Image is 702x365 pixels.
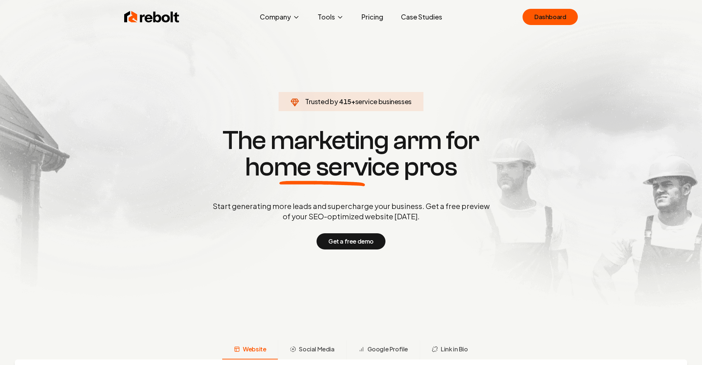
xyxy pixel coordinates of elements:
span: Link in Bio [441,345,468,354]
a: Pricing [356,10,389,24]
button: Google Profile [346,340,420,359]
span: Social Media [299,345,334,354]
button: Link in Bio [420,340,480,359]
button: Get a free demo [317,233,385,249]
span: 415 [339,96,351,107]
a: Case Studies [395,10,448,24]
span: service businesses [355,97,412,106]
button: Website [222,340,278,359]
span: Google Profile [367,345,408,354]
button: Tools [312,10,350,24]
button: Company [254,10,306,24]
button: Social Media [278,340,346,359]
h1: The marketing arm for pros [174,127,528,180]
p: Start generating more leads and supercharge your business. Get a free preview of your SEO-optimiz... [211,201,491,222]
span: + [351,97,355,106]
span: Trusted by [305,97,338,106]
span: home service [245,154,399,180]
img: Rebolt Logo [124,10,179,24]
a: Dashboard [523,9,578,25]
span: Website [243,345,266,354]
